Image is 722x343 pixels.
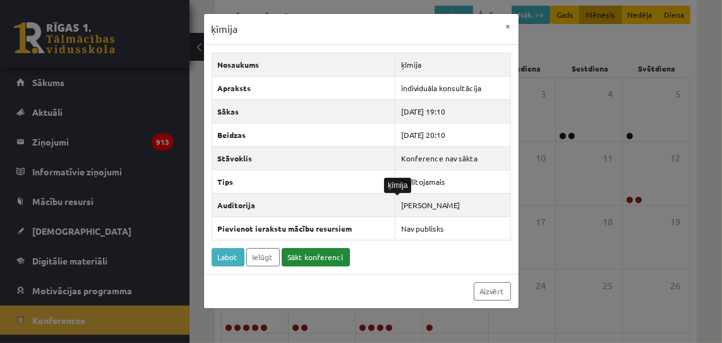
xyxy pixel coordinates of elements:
a: Aizvērt [474,282,511,301]
td: individuāla konsultācija [395,76,510,99]
th: Sākas [212,99,395,123]
td: Nav publisks [395,216,510,240]
th: Nosaukums [212,53,395,76]
h3: ķīmija [212,22,238,37]
a: Sākt konferenci [282,248,350,266]
td: ķīmija [395,53,510,76]
th: Tips [212,170,395,193]
td: Izglītojamais [395,170,510,193]
td: Konference nav sākta [395,146,510,170]
a: Ielūgt [246,248,280,266]
td: [DATE] 19:10 [395,99,510,123]
th: Auditorija [212,193,395,216]
th: Pievienot ierakstu mācību resursiem [212,216,395,240]
th: Stāvoklis [212,146,395,170]
a: Labot [212,248,244,266]
th: Beidzas [212,123,395,146]
button: × [498,14,519,38]
td: [DATE] 20:10 [395,123,510,146]
th: Apraksts [212,76,395,99]
td: [PERSON_NAME] [395,193,510,216]
div: ķīmija [384,178,411,193]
